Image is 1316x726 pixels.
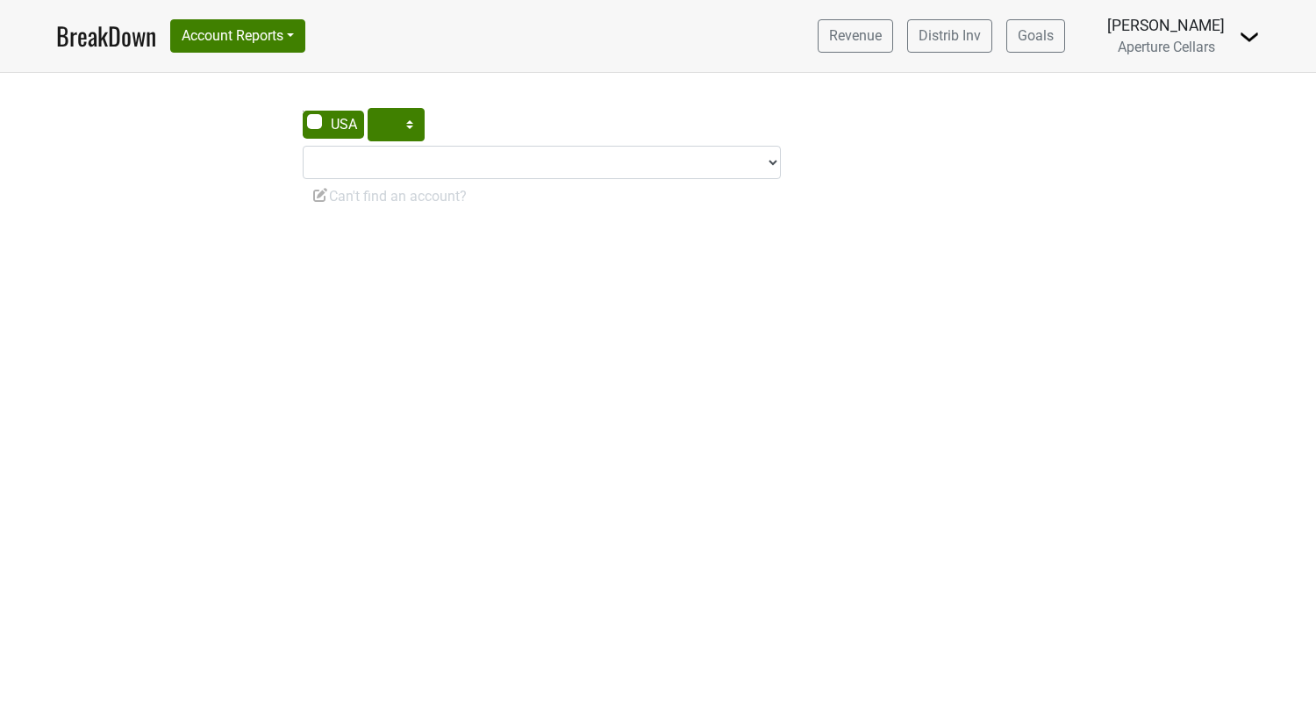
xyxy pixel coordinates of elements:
[56,18,156,54] a: BreakDown
[818,19,893,53] a: Revenue
[907,19,992,53] a: Distrib Inv
[1107,14,1225,37] div: [PERSON_NAME]
[311,186,329,204] img: Edit
[170,19,305,53] button: Account Reports
[1118,39,1215,55] span: Aperture Cellars
[311,188,467,205] span: Can't find an account?
[1006,19,1065,53] a: Goals
[1239,26,1260,47] img: Dropdown Menu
